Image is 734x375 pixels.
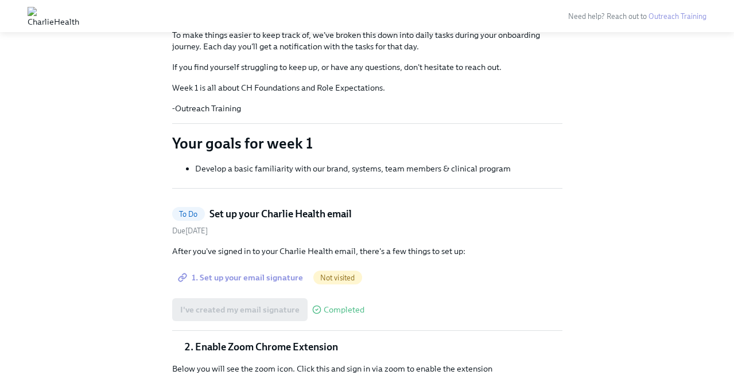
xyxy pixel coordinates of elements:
[568,12,706,21] span: Need help? Reach out to
[172,103,562,114] p: -Outreach Training
[648,12,706,21] a: Outreach Training
[172,133,562,154] p: Your goals for week 1
[180,272,303,283] span: 1. Set up your email signature
[172,207,562,236] a: To DoSet up your Charlie Health emailDue[DATE]
[324,306,364,314] span: Completed
[172,82,562,93] p: Week 1 is all about CH Foundations and Role Expectations.
[172,210,205,218] span: To Do
[172,266,311,289] a: 1. Set up your email signature
[195,340,562,354] li: Enable Zoom Chrome Extension
[28,7,79,25] img: CharlieHealth
[172,226,208,235] span: Tuesday, September 9th 2025, 10:00 am
[172,29,562,52] p: To make things easier to keep track of, we've broken this down into daily tasks during your onboa...
[209,207,352,221] h5: Set up your Charlie Health email
[172,363,562,374] p: Below you will see the zoom icon. Click this and sign in via zoom to enable the extension
[313,274,362,282] span: Not visited
[195,163,562,174] li: Develop a basic familiarity with our brand, systems, team members & clinical program
[172,245,562,257] p: After you've signed in to your Charlie Health email, there's a few things to set up:
[172,61,562,73] p: If you find yourself struggling to keep up, or have any questions, don't hesitate to reach out.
